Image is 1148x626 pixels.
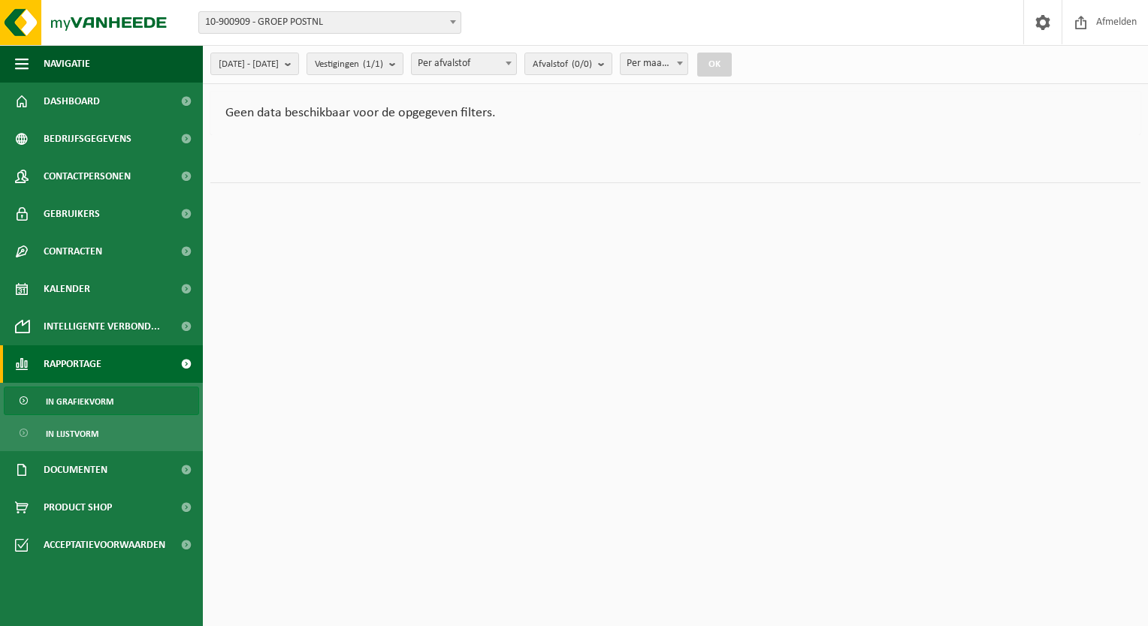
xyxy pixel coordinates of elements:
span: Afvalstof [533,53,592,76]
button: Vestigingen(1/1) [307,53,403,75]
span: Per afvalstof [412,53,516,74]
span: Rapportage [44,345,101,383]
span: Per afvalstof [411,53,517,75]
span: 10-900909 - GROEP POSTNL [198,11,461,34]
button: [DATE] - [DATE] [210,53,299,75]
span: Navigatie [44,45,90,83]
span: Acceptatievoorwaarden [44,526,165,564]
span: Contracten [44,233,102,270]
span: Contactpersonen [44,158,131,195]
span: [DATE] - [DATE] [219,53,279,76]
span: Product Shop [44,489,112,526]
span: In grafiekvorm [46,387,113,416]
span: Gebruikers [44,195,100,233]
span: Vestigingen [315,53,383,76]
span: In lijstvorm [46,420,98,448]
span: Per maand [620,53,688,75]
div: Geen data beschikbaar voor de opgegeven filters. [210,92,1140,135]
span: 10-900909 - GROEP POSTNL [199,12,461,33]
span: Kalender [44,270,90,308]
count: (0/0) [572,59,592,69]
span: Bedrijfsgegevens [44,120,131,158]
button: Afvalstof(0/0) [524,53,612,75]
span: Intelligente verbond... [44,308,160,345]
a: In lijstvorm [4,419,199,447]
a: In grafiekvorm [4,387,199,415]
count: (1/1) [363,59,383,69]
span: Dashboard [44,83,100,120]
button: OK [697,53,732,77]
span: Per maand [621,53,687,74]
span: Documenten [44,451,107,489]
